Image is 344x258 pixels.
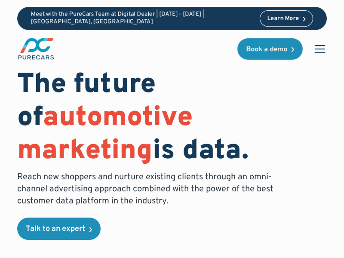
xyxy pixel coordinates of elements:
div: menu [310,39,327,59]
div: Book a demo [246,46,287,53]
img: purecars logo [17,37,55,61]
span: automotive marketing [17,101,193,169]
p: Meet with the PureCars Team at Digital Dealer | [DATE] - [DATE] | [GEOGRAPHIC_DATA], [GEOGRAPHIC_... [31,11,253,26]
a: Book a demo [237,38,303,60]
h1: The future of is data. [17,69,327,168]
a: Learn More [260,10,313,27]
div: Learn More [267,16,299,22]
a: Talk to an expert [17,218,101,240]
p: Reach new shoppers and nurture existing clients through an omni-channel advertising approach comb... [17,171,279,207]
a: main [17,37,55,61]
div: Talk to an expert [26,225,85,233]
